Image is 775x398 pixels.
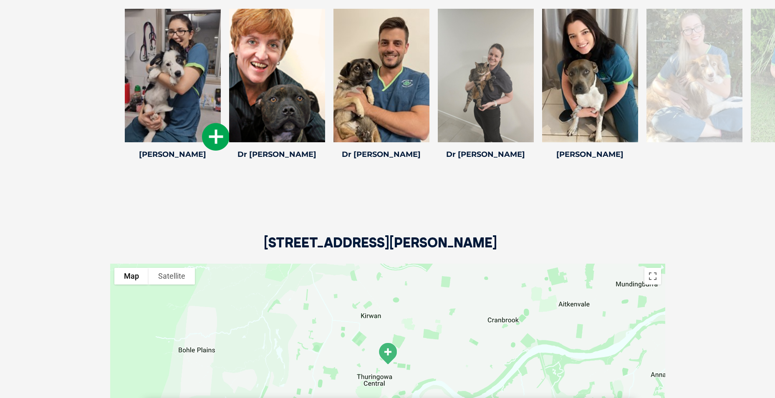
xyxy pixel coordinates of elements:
[644,268,661,285] button: Toggle fullscreen view
[264,236,497,264] h2: [STREET_ADDRESS][PERSON_NAME]
[542,151,638,158] h4: [PERSON_NAME]
[438,151,534,158] h4: Dr [PERSON_NAME]
[149,268,195,285] button: Show satellite imagery
[333,151,429,158] h4: Dr [PERSON_NAME]
[125,151,221,158] h4: [PERSON_NAME]
[229,151,325,158] h4: Dr [PERSON_NAME]
[114,268,149,285] button: Show street map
